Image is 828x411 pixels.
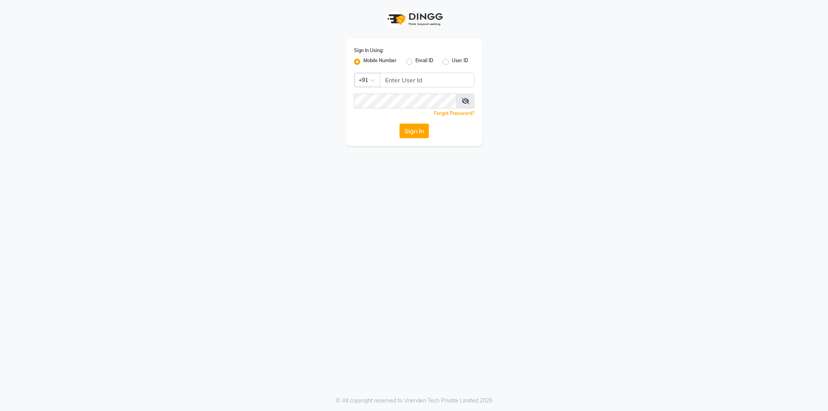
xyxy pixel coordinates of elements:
a: Forgot Password? [434,110,474,116]
button: Sign In [399,124,429,138]
img: logo1.svg [383,8,445,31]
label: Email ID [415,57,433,66]
label: Sign In Using: [354,47,384,54]
label: Mobile Number [363,57,397,66]
input: Username [354,94,457,108]
label: User ID [452,57,468,66]
input: Username [380,73,474,87]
